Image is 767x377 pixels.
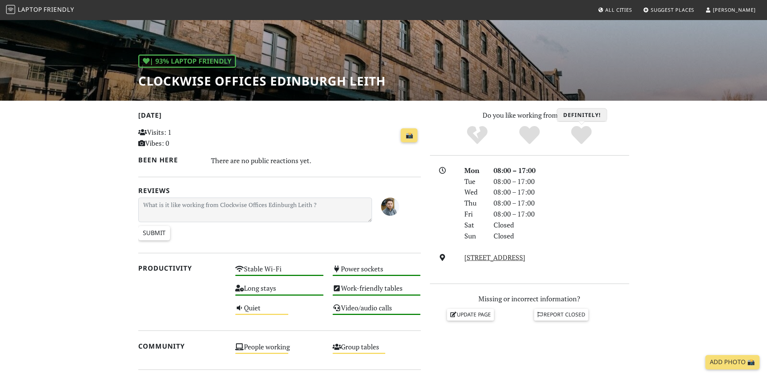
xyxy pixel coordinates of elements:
div: | 93% Laptop Friendly [138,55,236,68]
div: Sun [460,231,489,241]
div: 08:00 – 17:00 [489,165,634,176]
input: Submit [138,226,170,240]
h3: Definitely! [557,108,607,121]
h2: Community [138,342,227,350]
div: Long stays [231,282,328,301]
div: Group tables [328,341,425,360]
div: 08:00 – 17:00 [489,198,634,209]
div: 08:00 – 17:00 [489,176,634,187]
span: Laptop [18,5,42,14]
span: Friendly [44,5,74,14]
h2: Productivity [138,264,227,272]
a: [PERSON_NAME] [702,3,759,17]
a: [STREET_ADDRESS] [464,253,525,262]
div: There are no public reactions yet. [211,154,421,167]
span: All Cities [605,6,632,13]
p: Missing or incorrect information? [430,293,629,304]
div: 08:00 – 17:00 [489,187,634,198]
a: Suggest Places [640,3,698,17]
div: Video/audio calls [328,302,425,321]
div: Work-friendly tables [328,282,425,301]
p: Do you like working from here? [430,110,629,121]
div: Definitely! [555,125,608,146]
div: People working [231,341,328,360]
div: Tue [460,176,489,187]
div: Thu [460,198,489,209]
p: Visits: 1 Vibes: 0 [138,127,227,149]
div: Wed [460,187,489,198]
div: No [451,125,503,146]
a: LaptopFriendly LaptopFriendly [6,3,74,17]
a: All Cities [595,3,635,17]
img: 6730-steven.jpg [381,198,399,216]
div: Power sockets [328,263,425,282]
div: Yes [503,125,556,146]
a: Update page [447,309,494,320]
div: Sat [460,220,489,231]
div: Closed [489,220,634,231]
div: Closed [489,231,634,241]
div: Mon [460,165,489,176]
h2: Been here [138,156,202,164]
div: Stable Wi-Fi [231,263,328,282]
div: 08:00 – 17:00 [489,209,634,220]
span: [PERSON_NAME] [713,6,756,13]
h2: [DATE] [138,111,421,122]
div: Quiet [231,302,328,321]
a: Report closed [534,309,589,320]
span: Suggest Places [651,6,695,13]
div: Fri [460,209,489,220]
h1: Clockwise Offices Edinburgh Leith [138,74,386,88]
h2: Reviews [138,187,421,195]
img: LaptopFriendly [6,5,15,14]
a: 📸 [401,128,417,143]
